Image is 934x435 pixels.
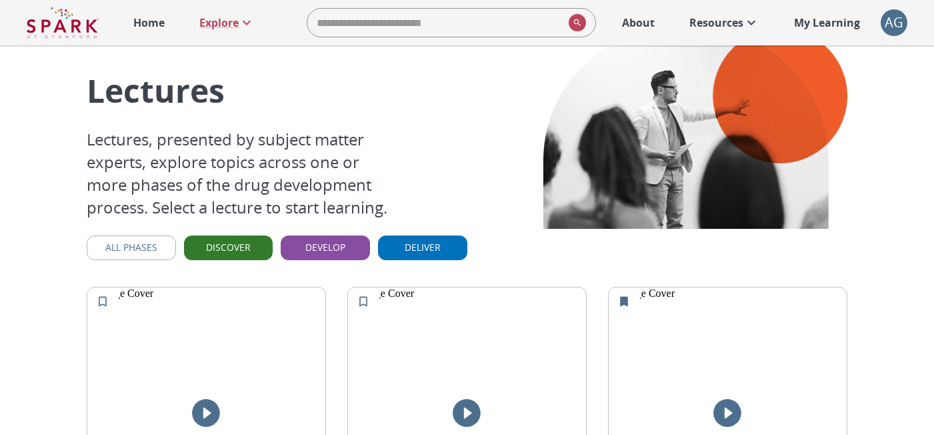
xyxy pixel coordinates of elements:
button: Develop [281,236,370,260]
svg: Add to My Learning [96,295,109,308]
svg: Add to My Learning [357,295,370,308]
a: My Learning [787,8,867,37]
button: play [705,391,749,435]
button: All Phases [87,236,176,260]
img: Image Cover [348,288,586,410]
p: My Learning [794,15,860,31]
a: Explore [193,8,261,37]
p: Resources [689,15,743,31]
img: Logo of SPARK at Stanford [27,7,99,39]
p: Home [133,15,165,31]
svg: Remove from My Learning [617,295,631,308]
p: Explore [199,15,239,31]
button: play [184,391,228,435]
img: Image Cover [87,288,325,410]
a: Home [127,8,171,37]
a: About [615,8,661,37]
img: Image Cover [609,288,847,410]
p: About [622,15,655,31]
button: search [563,9,586,37]
button: play [445,391,489,435]
p: Lectures [87,69,391,112]
button: Deliver [378,236,467,260]
div: AG [881,9,907,36]
button: Discover [184,236,273,260]
p: Lectures, presented by subject matter experts, explore topics across one or more phases of the dr... [87,128,391,219]
a: Resources [683,8,766,37]
button: account of current user [881,9,907,36]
